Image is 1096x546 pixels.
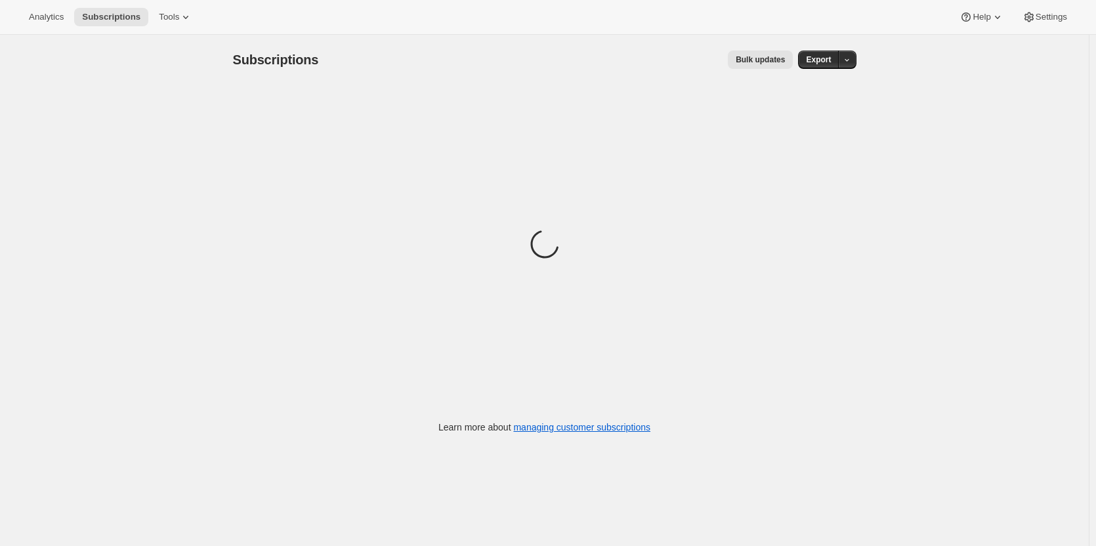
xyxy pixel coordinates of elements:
[798,51,839,69] button: Export
[973,12,990,22] span: Help
[438,421,650,434] p: Learn more about
[159,12,179,22] span: Tools
[1015,8,1075,26] button: Settings
[74,8,148,26] button: Subscriptions
[1036,12,1067,22] span: Settings
[29,12,64,22] span: Analytics
[151,8,200,26] button: Tools
[806,54,831,65] span: Export
[728,51,793,69] button: Bulk updates
[513,422,650,432] a: managing customer subscriptions
[233,52,319,67] span: Subscriptions
[82,12,140,22] span: Subscriptions
[21,8,72,26] button: Analytics
[952,8,1011,26] button: Help
[736,54,785,65] span: Bulk updates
